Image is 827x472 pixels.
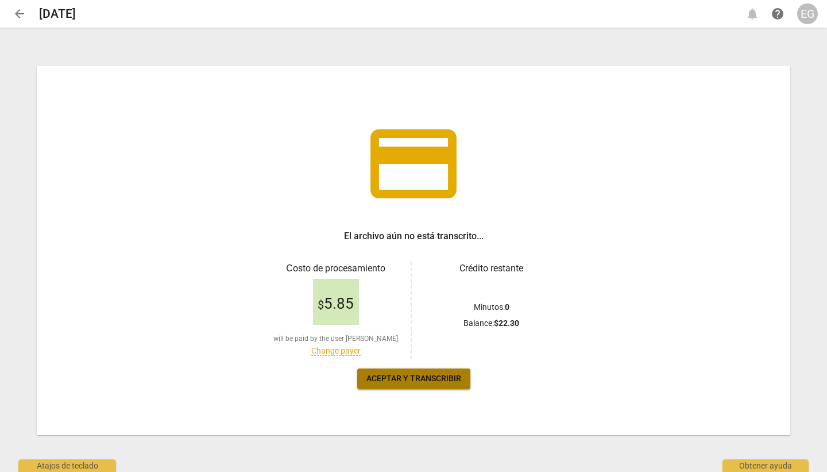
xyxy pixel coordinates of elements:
div: Atajos de teclado [18,459,116,472]
b: $ 22.30 [494,318,519,328]
h3: Сosto de procesamiento [270,262,401,275]
span: will be paid by the user [PERSON_NAME] [273,334,398,344]
span: Aceptar y transcribir [366,373,461,385]
span: help [771,7,785,21]
button: Aceptar y transcribir [357,369,470,389]
h2: [DATE] [39,7,76,21]
b: 0 [505,302,509,312]
h3: Crédito restante [426,262,557,275]
span: arrow_back [13,7,26,21]
a: Obtener ayuda [767,3,788,24]
a: Change payer [311,346,361,356]
button: EG [797,3,818,24]
p: Minutos : [474,301,509,313]
span: 5.85 [318,296,354,313]
span: credit_card [362,112,465,216]
h3: El archivo aún no está transcrito... [344,229,484,243]
p: Balance : [463,317,519,329]
span: $ [318,298,324,312]
div: Obtener ayuda [722,459,809,472]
